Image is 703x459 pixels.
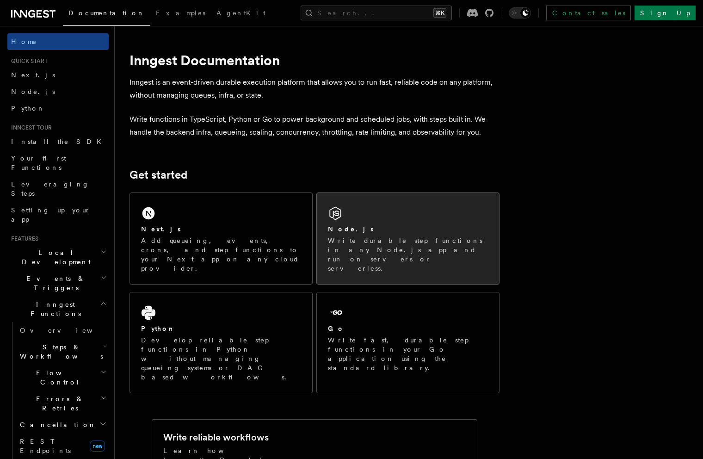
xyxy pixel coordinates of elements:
[150,3,211,25] a: Examples
[328,335,488,372] p: Write fast, durable step functions in your Go application using the standard library.
[7,235,38,242] span: Features
[11,71,55,79] span: Next.js
[156,9,205,17] span: Examples
[16,322,109,339] a: Overview
[301,6,452,20] button: Search...⌘K
[16,339,109,365] button: Steps & Workflows
[16,391,109,416] button: Errors & Retries
[11,180,89,197] span: Leveraging Steps
[16,342,103,361] span: Steps & Workflows
[7,248,101,267] span: Local Development
[509,7,531,19] button: Toggle dark mode
[7,274,101,292] span: Events & Triggers
[11,37,37,46] span: Home
[16,368,100,387] span: Flow Control
[7,202,109,228] a: Setting up your app
[316,292,499,393] a: GoWrite fast, durable step functions in your Go application using the standard library.
[7,300,100,318] span: Inngest Functions
[141,224,181,234] h2: Next.js
[129,52,499,68] h1: Inngest Documentation
[16,420,96,429] span: Cancellation
[16,433,109,459] a: REST Endpointsnew
[7,150,109,176] a: Your first Functions
[7,270,109,296] button: Events & Triggers
[141,335,301,382] p: Develop reliable step functions in Python without managing queueing systems or DAG based workflows.
[7,100,109,117] a: Python
[129,76,499,102] p: Inngest is an event-driven durable execution platform that allows you to run fast, reliable code ...
[129,113,499,139] p: Write functions in TypeScript, Python or Go to power background and scheduled jobs, with steps bu...
[163,431,269,444] h2: Write reliable workflows
[316,192,499,285] a: Node.jsWrite durable step functions in any Node.js app and run on servers or serverless.
[129,192,313,285] a: Next.jsAdd queueing, events, crons, and step functions to your Next app on any cloud provider.
[7,83,109,100] a: Node.js
[7,33,109,50] a: Home
[211,3,271,25] a: AgentKit
[7,296,109,322] button: Inngest Functions
[328,236,488,273] p: Write durable step functions in any Node.js app and run on servers or serverless.
[7,124,52,131] span: Inngest tour
[216,9,265,17] span: AgentKit
[129,292,313,393] a: PythonDevelop reliable step functions in Python without managing queueing systems or DAG based wo...
[141,324,175,333] h2: Python
[129,168,187,181] a: Get started
[141,236,301,273] p: Add queueing, events, crons, and step functions to your Next app on any cloud provider.
[20,327,115,334] span: Overview
[16,394,100,413] span: Errors & Retries
[11,88,55,95] span: Node.js
[546,6,631,20] a: Contact sales
[11,105,45,112] span: Python
[433,8,446,18] kbd: ⌘K
[7,67,109,83] a: Next.js
[328,324,345,333] h2: Go
[11,138,107,145] span: Install the SDK
[16,416,109,433] button: Cancellation
[16,365,109,391] button: Flow Control
[63,3,150,26] a: Documentation
[90,440,105,452] span: new
[7,57,48,65] span: Quick start
[7,244,109,270] button: Local Development
[328,224,374,234] h2: Node.js
[11,206,91,223] span: Setting up your app
[20,438,71,454] span: REST Endpoints
[7,176,109,202] a: Leveraging Steps
[635,6,696,20] a: Sign Up
[7,133,109,150] a: Install the SDK
[68,9,145,17] span: Documentation
[11,155,66,171] span: Your first Functions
